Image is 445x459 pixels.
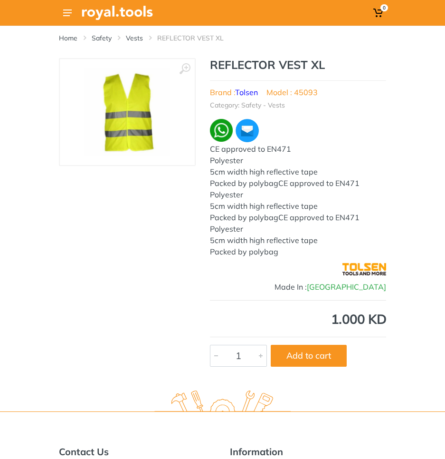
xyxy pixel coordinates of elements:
[210,309,386,329] div: 1.000 KD
[92,33,112,43] a: Safety
[59,446,216,458] h5: Contact Us
[82,6,153,20] img: Royal Tools Logo
[210,87,258,98] li: Brand :
[307,282,386,292] span: [GEOGRAPHIC_DATA]
[266,87,318,98] li: Model : 45093
[84,68,170,156] img: Royal Tools - REFLECTOR VEST XL
[59,33,77,43] a: Home
[235,118,260,143] img: ma.webp
[235,88,258,97] a: Tolsen
[210,281,386,293] div: Made In :
[154,391,291,417] img: royal.tools Logo
[59,33,387,43] nav: breadcrumb
[271,345,347,367] button: Add to cart
[230,446,387,458] h5: Information
[157,33,238,43] li: REFLECTOR VEST XL
[210,58,386,72] h1: REFLECTOR VEST XL
[210,100,285,110] li: Category: Safety - Vests
[371,4,387,21] a: 0
[210,119,233,142] img: wa.webp
[380,4,388,11] span: 0
[342,257,387,281] img: Tolsen
[126,33,143,43] a: Vests
[210,143,386,257] div: CE approved to EN471 Polyester 5cm width high reflective tape Packed by polybagCE approved to EN4...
